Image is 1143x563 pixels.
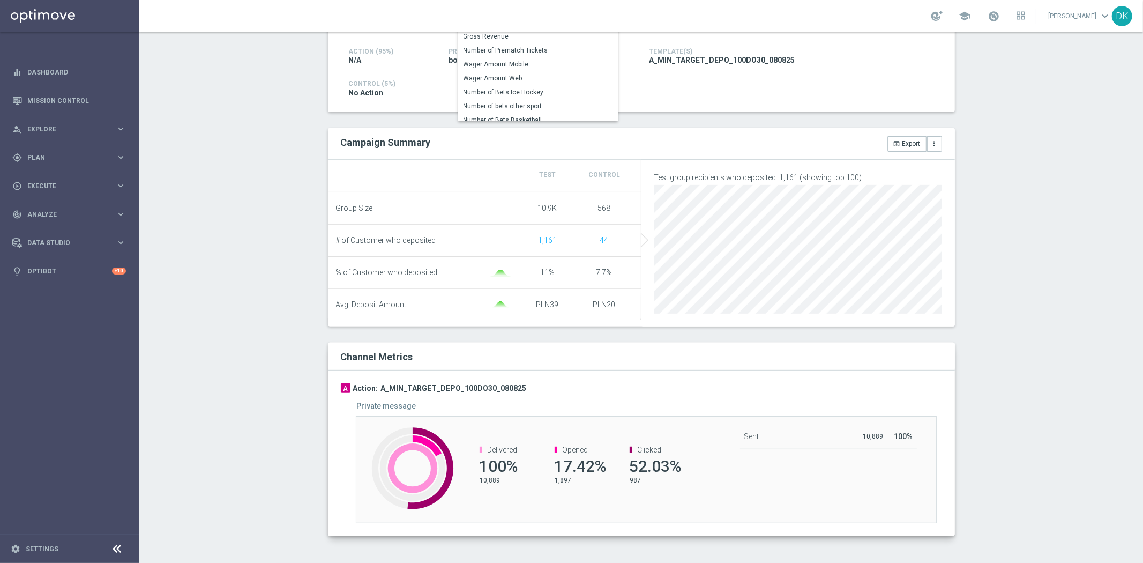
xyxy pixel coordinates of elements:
[630,476,678,485] p: 987
[887,136,927,151] button: open_in_browser Export
[538,236,557,245] span: Show unique customers
[598,204,611,212] span: 568
[12,257,126,285] div: Optibot
[600,236,609,245] span: Show unique customers
[1112,6,1132,26] div: DK
[12,68,126,77] button: equalizer Dashboard
[12,153,22,162] i: gps_fixed
[116,152,126,162] i: keyboard_arrow_right
[12,181,116,191] div: Execute
[116,209,126,219] i: keyboard_arrow_right
[588,171,620,179] span: Control
[12,97,126,105] button: Mission Control
[336,268,438,277] span: % of Customer who deposited
[26,546,58,552] a: Settings
[593,300,616,309] span: PLN20
[464,74,612,83] span: Wager Amount Web
[12,153,126,162] button: gps_fixed Plan keyboard_arrow_right
[27,86,126,115] a: Mission Control
[12,124,116,134] div: Explore
[336,204,373,213] span: Group Size
[341,137,431,148] h2: Campaign Summary
[744,432,759,441] span: Sent
[27,58,126,86] a: Dashboard
[464,60,612,69] span: Wager Amount Mobile
[12,239,126,247] button: Data Studio keyboard_arrow_right
[654,173,942,182] p: Test group recipients who deposited: 1,161 (showing top 100)
[27,257,112,285] a: Optibot
[536,300,559,309] span: PLN39
[959,10,970,22] span: school
[12,68,22,77] i: equalizer
[341,349,948,364] div: Channel Metrics
[349,80,934,87] h4: Control (5%)
[357,402,416,410] h5: Private message
[554,457,606,476] span: 17.42%
[649,55,795,65] span: A_MIN_TARGET_DEPO_100DO30_080825
[555,476,603,485] p: 1,897
[637,446,661,454] span: Clicked
[341,351,413,362] h2: Channel Metrics
[12,238,116,248] div: Data Studio
[449,48,533,55] h4: Promotion
[539,171,556,179] span: Test
[112,268,126,275] div: +10
[27,240,116,246] span: Data Studio
[12,153,116,162] div: Plan
[336,236,436,245] span: # of Customer who deposited
[12,124,22,134] i: person_search
[116,238,126,248] i: keyboard_arrow_right
[12,182,126,190] button: play_circle_outline Execute keyboard_arrow_right
[480,476,528,485] p: 10,889
[538,204,557,212] span: 10.9K
[649,48,934,55] h4: Template(s)
[464,88,612,97] span: Number of Bets Ice Hockey
[349,55,362,65] span: N/A
[353,383,378,394] h3: Action:
[931,140,938,147] i: more_vert
[12,267,126,276] button: lightbulb Optibot +10
[487,446,517,454] span: Delivered
[27,211,116,218] span: Analyze
[11,544,20,554] i: settings
[490,270,511,277] img: gaussianGreen.svg
[927,136,942,151] button: more_vert
[27,126,116,132] span: Explore
[596,268,612,277] span: 7.7%
[12,125,126,134] button: person_search Explore keyboard_arrow_right
[116,181,126,191] i: keyboard_arrow_right
[893,140,901,147] i: open_in_browser
[464,32,612,41] span: Gross Revenue
[490,301,511,308] img: gaussianGreen.svg
[12,210,126,219] button: track_changes Analyze keyboard_arrow_right
[12,266,22,276] i: lightbulb
[12,210,116,219] div: Analyze
[341,383,350,393] div: A
[464,102,612,110] span: Number of bets other sport
[540,268,555,277] span: 11%
[12,210,22,219] i: track_changes
[449,55,522,65] span: bonusapi_tg-165210
[464,116,612,124] span: Number of Bets Basketball
[12,86,126,115] div: Mission Control
[1099,10,1111,22] span: keyboard_arrow_down
[1047,8,1112,24] a: [PERSON_NAME]keyboard_arrow_down
[629,457,681,476] span: 52.03%
[479,457,518,476] span: 100%
[464,46,612,55] span: Number of Prematch Tickets
[116,124,126,134] i: keyboard_arrow_right
[12,58,126,86] div: Dashboard
[862,432,883,441] p: 10,889
[381,383,527,394] h3: A_MIN_TARGET_DEPO_100DO30_080825
[336,300,407,309] span: Avg. Deposit Amount
[27,154,116,161] span: Plan
[12,181,22,191] i: play_circle_outline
